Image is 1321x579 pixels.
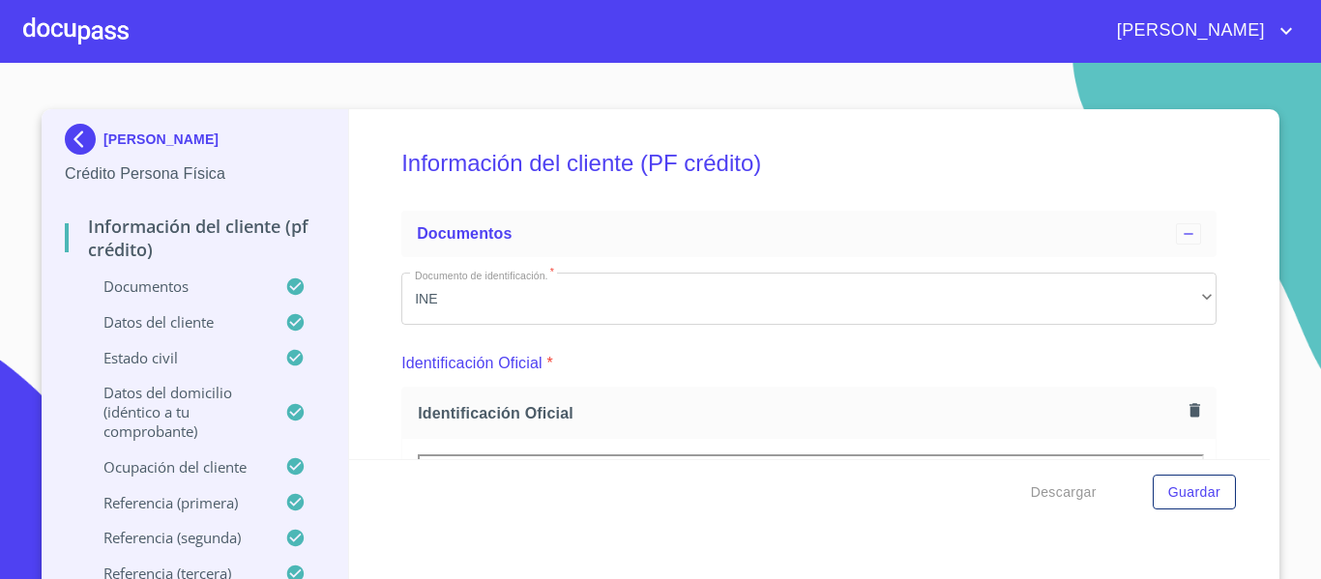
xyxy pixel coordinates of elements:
p: Identificación Oficial [401,352,543,375]
p: [PERSON_NAME] [103,131,219,147]
p: Datos del domicilio (idéntico a tu comprobante) [65,383,285,441]
span: Documentos [417,225,512,242]
p: Estado Civil [65,348,285,367]
span: Identificación Oficial [418,403,1182,423]
button: Descargar [1023,475,1104,510]
p: Ocupación del Cliente [65,457,285,477]
p: Documentos [65,276,285,296]
p: Datos del cliente [65,312,285,332]
p: Referencia (segunda) [65,528,285,547]
p: Información del cliente (PF crédito) [65,215,325,261]
div: Documentos [401,211,1217,257]
img: Docupass spot blue [65,124,103,155]
button: Guardar [1153,475,1236,510]
span: Guardar [1168,480,1220,505]
span: [PERSON_NAME] [1102,15,1275,46]
h5: Información del cliente (PF crédito) [401,124,1217,203]
button: account of current user [1102,15,1298,46]
span: Descargar [1031,480,1097,505]
div: [PERSON_NAME] [65,124,325,162]
p: Referencia (primera) [65,493,285,512]
div: INE [401,273,1217,325]
p: Crédito Persona Física [65,162,325,186]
